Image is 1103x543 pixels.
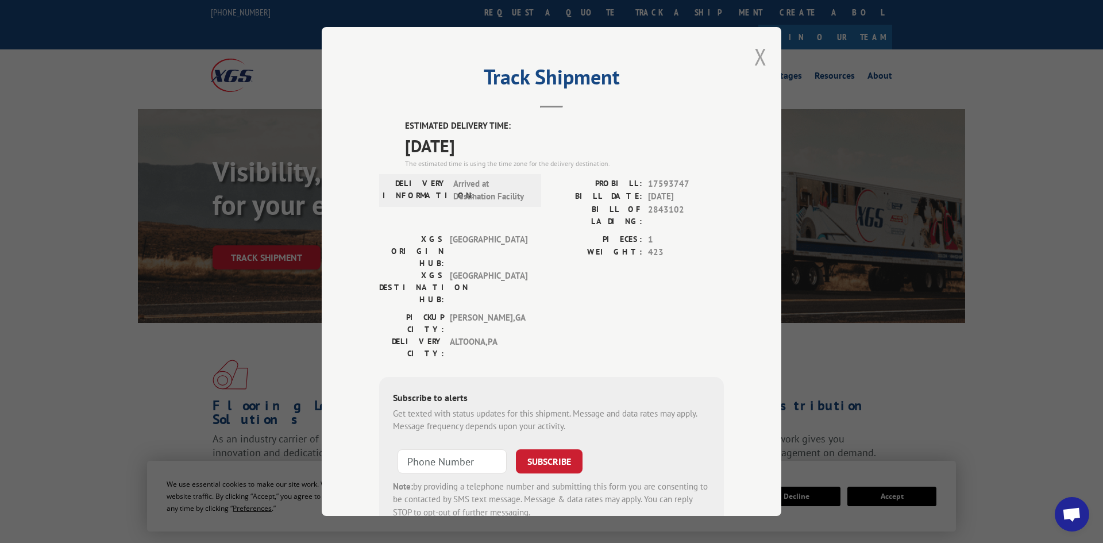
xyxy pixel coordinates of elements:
[379,311,444,336] label: PICKUP CITY:
[551,190,642,203] label: BILL DATE:
[450,269,527,306] span: [GEOGRAPHIC_DATA]
[398,449,507,473] input: Phone Number
[393,480,710,519] div: by providing a telephone number and submitting this form you are consenting to be contacted by SM...
[379,269,444,306] label: XGS DESTINATION HUB:
[516,449,583,473] button: SUBSCRIBE
[551,203,642,228] label: BILL OF LADING:
[450,311,527,336] span: [PERSON_NAME] , GA
[1055,497,1089,532] a: Open chat
[379,336,444,360] label: DELIVERY CITY:
[379,69,724,91] h2: Track Shipment
[551,246,642,259] label: WEIGHT:
[405,120,724,133] label: ESTIMATED DELIVERY TIME:
[648,246,724,259] span: 423
[551,178,642,191] label: PROBILL:
[453,178,531,203] span: Arrived at Destination Facility
[648,190,724,203] span: [DATE]
[405,133,724,159] span: [DATE]
[648,233,724,247] span: 1
[393,391,710,407] div: Subscribe to alerts
[405,159,724,169] div: The estimated time is using the time zone for the delivery destination.
[383,178,448,203] label: DELIVERY INFORMATION:
[754,41,767,72] button: Close modal
[393,481,413,492] strong: Note:
[393,407,710,433] div: Get texted with status updates for this shipment. Message and data rates may apply. Message frequ...
[648,178,724,191] span: 17593747
[379,233,444,269] label: XGS ORIGIN HUB:
[450,233,527,269] span: [GEOGRAPHIC_DATA]
[648,203,724,228] span: 2843102
[551,233,642,247] label: PIECES:
[450,336,527,360] span: ALTOONA , PA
